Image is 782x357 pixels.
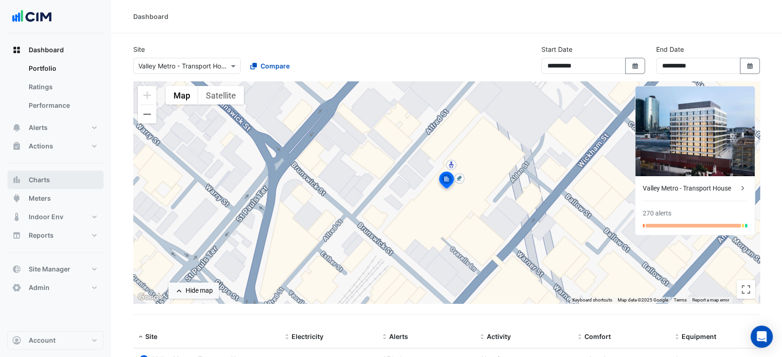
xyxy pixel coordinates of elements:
button: Indoor Env [7,208,104,226]
button: Alerts [7,118,104,137]
button: Toggle fullscreen view [737,280,755,299]
button: Show satellite imagery [198,86,244,105]
span: Indoor Env [29,212,63,222]
button: Show street map [166,86,198,105]
span: Actions [29,142,53,151]
div: Valley Metro - Transport House [643,184,738,193]
span: Meters [29,194,51,203]
a: Terms (opens in new tab) [674,297,687,302]
img: Company Logo [11,7,53,26]
span: Equipment [682,332,716,340]
button: Reports [7,226,104,245]
app-icon: Indoor Env [12,212,21,222]
label: Start Date [541,44,572,54]
img: site-pin-selected.svg [436,170,457,192]
button: Charts [7,171,104,189]
div: Dashboard [133,12,168,21]
span: Alerts [389,332,408,340]
button: Actions [7,137,104,155]
button: Compare [244,58,296,74]
a: Ratings [21,78,104,96]
a: Portfolio [21,59,104,78]
span: Alerts [29,123,48,132]
button: Meters [7,189,104,208]
button: Hide map [168,283,219,299]
span: Site Manager [29,265,70,274]
span: Compare [261,61,290,71]
app-icon: Reports [12,231,21,240]
span: Activity [487,332,511,340]
span: Reports [29,231,54,240]
button: Keyboard shortcuts [572,297,612,303]
button: Zoom out [138,105,156,123]
button: Account [7,331,104,350]
label: Site [133,44,145,54]
button: Dashboard [7,41,104,59]
app-icon: Site Manager [12,265,21,274]
fa-icon: Select Date [631,62,639,70]
div: Open Intercom Messenger [751,326,773,348]
button: Zoom in [138,86,156,105]
fa-icon: Select Date [746,62,754,70]
button: Site Manager [7,260,104,278]
div: 270 alerts [643,209,671,218]
app-icon: Alerts [12,123,21,132]
span: Account [29,336,56,345]
span: Map data ©2025 Google [618,297,668,302]
span: Comfort [584,332,610,340]
a: Open this area in Google Maps (opens a new window) [136,291,166,303]
span: Dashboard [29,45,64,55]
app-icon: Actions [12,142,21,151]
span: Electricity [292,332,323,340]
app-icon: Admin [12,283,21,292]
app-icon: Charts [12,175,21,185]
span: Charts [29,175,50,185]
span: Admin [29,283,50,292]
img: Google [136,291,166,303]
button: Admin [7,278,104,297]
label: End Date [656,44,684,54]
span: Site [145,332,157,340]
app-icon: Dashboard [12,45,21,55]
img: Valley Metro - Transport House [635,86,755,176]
a: Performance [21,96,104,115]
app-icon: Meters [12,194,21,203]
a: Report a map error [692,297,729,302]
div: Dashboard [7,59,104,118]
div: Hide map [186,286,213,295]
